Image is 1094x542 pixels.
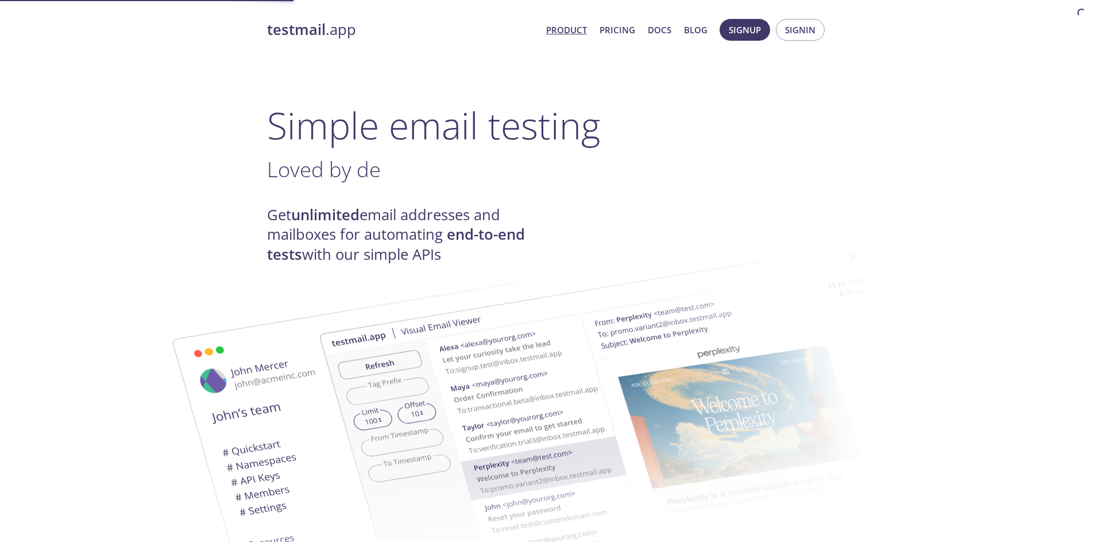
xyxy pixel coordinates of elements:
[600,22,635,37] a: Pricing
[267,20,537,40] a: testmail.app
[267,103,828,147] h1: Simple email testing
[267,224,525,264] strong: end-to-end tests
[267,205,547,264] h4: Get email addresses and mailboxes for automating with our simple APIs
[546,22,587,37] a: Product
[729,22,761,37] span: Signup
[267,155,381,184] span: Loved by de
[684,22,708,37] a: Blog
[267,20,326,40] strong: testmail
[776,19,825,41] button: Signin
[785,22,815,37] span: Signin
[720,19,770,41] button: Signup
[291,205,359,225] strong: unlimited
[648,22,671,37] a: Docs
